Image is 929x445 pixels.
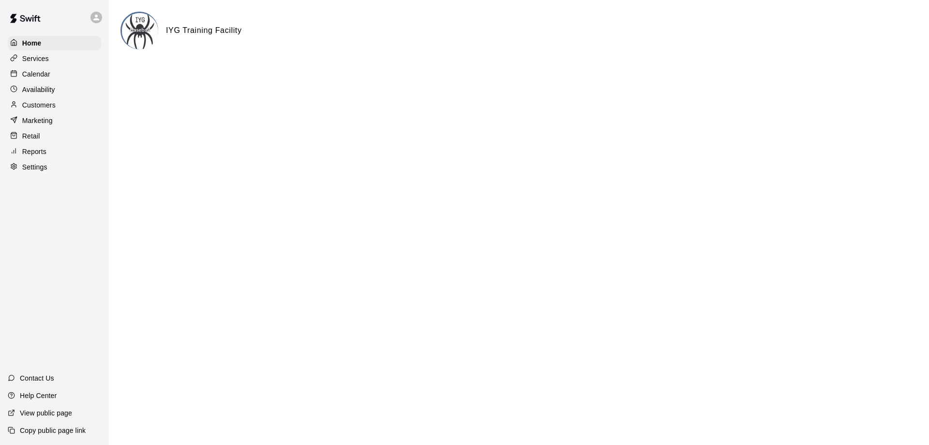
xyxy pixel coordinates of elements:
[22,147,46,156] p: Reports
[20,373,54,383] p: Contact Us
[22,69,50,79] p: Calendar
[20,426,86,435] p: Copy public page link
[8,36,101,50] a: Home
[20,408,72,418] p: View public page
[8,160,101,174] a: Settings
[22,85,55,94] p: Availability
[122,13,158,49] img: IYG Training Facility logo
[22,100,56,110] p: Customers
[22,116,53,125] p: Marketing
[22,162,47,172] p: Settings
[8,113,101,128] a: Marketing
[8,98,101,112] a: Customers
[22,131,40,141] p: Retail
[8,82,101,97] a: Availability
[166,24,242,37] h6: IYG Training Facility
[8,129,101,143] a: Retail
[8,144,101,159] a: Reports
[20,391,57,400] p: Help Center
[8,51,101,66] a: Services
[22,38,42,48] p: Home
[8,67,101,81] a: Calendar
[22,54,49,63] p: Services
